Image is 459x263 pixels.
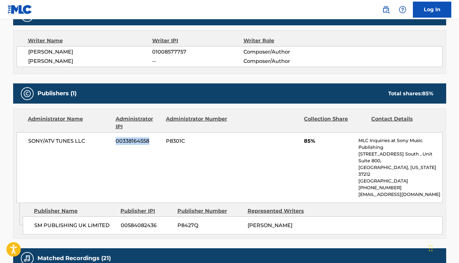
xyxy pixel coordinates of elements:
div: Publisher Number [177,207,243,215]
p: [GEOGRAPHIC_DATA] [358,178,442,184]
div: Administrator Name [28,115,111,131]
a: Log In [413,2,451,18]
div: Collection Share [304,115,366,131]
span: [PERSON_NAME] [28,57,152,65]
span: [PERSON_NAME] [248,222,292,228]
span: -- [152,57,243,65]
div: Drag [429,239,433,258]
span: 85 % [422,90,433,97]
div: Total shares: [388,90,433,98]
img: Matched Recordings [23,255,31,262]
img: search [382,6,390,13]
img: Publishers [23,90,31,98]
span: P8301C [166,137,228,145]
span: 01008577757 [152,48,243,56]
div: Writer Name [28,37,152,45]
p: [GEOGRAPHIC_DATA], [US_STATE] 37212 [358,164,442,178]
h5: Publishers (1) [37,90,77,97]
a: Public Search [380,3,392,16]
p: MLC Inquiries at Sony Music Publishing [358,137,442,151]
span: SM PUBLISHING UK LIMITED [34,222,116,229]
h5: Matched Recordings (21) [37,255,111,262]
p: [EMAIL_ADDRESS][DOMAIN_NAME] [358,191,442,198]
p: [STREET_ADDRESS] South , Unit Suite 800, [358,151,442,164]
p: [PHONE_NUMBER] [358,184,442,191]
span: SONY/ATV TUNES LLC [28,137,111,145]
div: Publisher IPI [120,207,173,215]
div: Publisher Name [34,207,116,215]
span: 00338164558 [116,137,161,145]
div: Administrator Number [166,115,228,131]
span: Composer/Author [243,57,326,65]
img: MLC Logo [8,5,32,14]
span: P8427Q [177,222,243,229]
img: help [399,6,406,13]
span: 00584082436 [121,222,173,229]
div: Help [396,3,409,16]
div: Administrator IPI [116,115,161,131]
iframe: Chat Widget [427,232,459,263]
span: 85% [304,137,354,145]
div: Contact Details [371,115,433,131]
span: Composer/Author [243,48,326,56]
span: [PERSON_NAME] [28,48,152,56]
div: Writer IPI [152,37,243,45]
div: Represented Writers [248,207,313,215]
div: Writer Role [243,37,326,45]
